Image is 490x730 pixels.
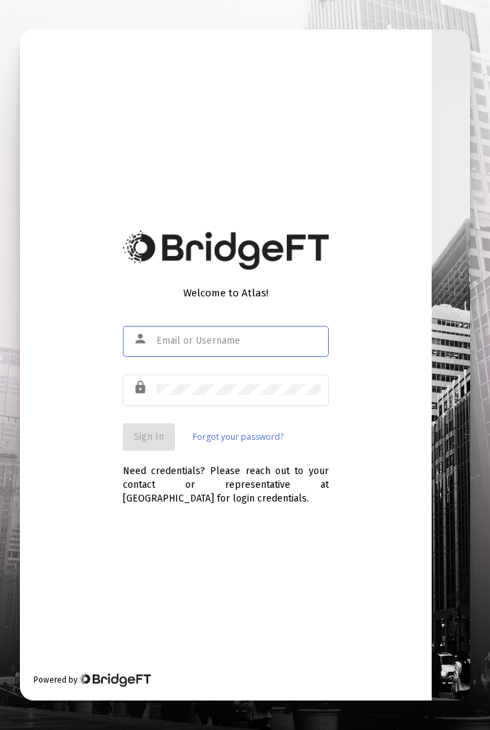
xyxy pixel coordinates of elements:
div: Powered by [34,673,151,687]
button: Sign In [123,423,175,451]
a: Forgot your password? [193,430,283,444]
span: Sign In [134,431,164,443]
input: Email or Username [156,335,321,346]
div: Welcome to Atlas! [123,286,329,300]
mat-icon: person [133,331,150,347]
div: Need credentials? Please reach out to your contact or representative at [GEOGRAPHIC_DATA] for log... [123,451,329,506]
img: Bridge Financial Technology Logo [79,673,151,687]
img: Bridge Financial Technology Logo [123,231,329,270]
mat-icon: lock [133,379,150,396]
